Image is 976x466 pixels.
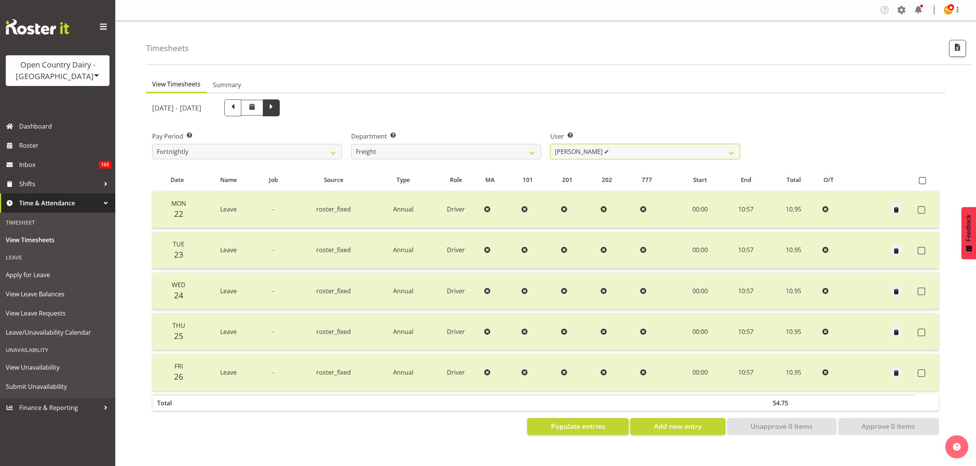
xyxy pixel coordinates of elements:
[376,354,431,390] td: Annual
[272,368,274,377] span: -
[447,327,465,336] span: Driver
[768,395,819,411] th: 54.75
[6,288,110,300] span: View Leave Balances
[272,287,274,295] span: -
[447,246,465,254] span: Driver
[768,191,819,228] td: 10.95
[447,287,465,295] span: Driver
[6,327,110,338] span: Leave/Unavailability Calendar
[316,287,351,295] span: roster_fixed
[272,327,274,336] span: -
[949,40,966,57] button: Export CSV
[272,205,274,213] span: -
[172,281,186,289] span: Wed
[174,208,183,219] span: 22
[6,269,110,281] span: Apply for Leave
[550,132,740,141] label: User
[654,421,702,431] span: Add new entry
[642,175,652,184] span: 777
[152,104,201,112] h5: [DATE] - [DATE]
[724,354,768,390] td: 10:57
[823,175,834,184] span: O/T
[741,175,751,184] span: End
[376,273,431,309] td: Annual
[768,232,819,269] td: 10.95
[727,418,837,435] button: Unapprove 0 Items
[6,19,69,35] img: Rosterit website logo
[19,121,111,132] span: Dashboard
[397,175,410,184] span: Type
[602,175,612,184] span: 202
[527,418,629,435] button: Populate entries
[724,313,768,350] td: 10:57
[316,327,351,336] span: roster_fixed
[19,159,99,170] span: Inbox
[2,215,113,230] div: Timesheet
[787,175,801,184] span: Total
[153,395,202,411] th: Total
[173,321,185,330] span: Thu
[13,59,102,82] div: Open Country Dairy - [GEOGRAPHIC_DATA]
[376,232,431,269] td: Annual
[447,368,465,377] span: Driver
[152,79,201,89] span: View Timesheets
[171,175,184,184] span: Date
[2,358,113,377] a: View Unavailability
[2,377,113,396] a: Submit Unavailability
[2,304,113,323] a: View Leave Requests
[376,191,431,228] td: Annual
[677,313,724,350] td: 00:00
[2,265,113,284] a: Apply for Leave
[551,421,605,431] span: Populate entries
[174,330,183,341] span: 25
[171,199,186,208] span: Mon
[220,175,237,184] span: Name
[220,205,237,213] span: Leave
[724,191,768,228] td: 10:57
[768,273,819,309] td: 10.95
[146,44,189,53] h4: Timesheets
[2,342,113,358] div: Unavailability
[220,368,237,377] span: Leave
[750,421,813,431] span: Unapprove 0 Items
[677,273,724,309] td: 00:00
[316,246,351,254] span: roster_fixed
[174,371,183,382] span: 26
[768,354,819,390] td: 10.95
[630,418,725,435] button: Add new entry
[447,205,465,213] span: Driver
[316,205,351,213] span: roster_fixed
[724,273,768,309] td: 10:57
[272,246,274,254] span: -
[965,215,972,241] span: Feedback
[220,327,237,336] span: Leave
[485,175,495,184] span: MA
[99,161,111,169] span: 165
[768,313,819,350] td: 10.95
[953,443,961,451] img: help-xxl-2.png
[693,175,707,184] span: Start
[19,197,100,209] span: Time & Attendance
[6,362,110,373] span: View Unavailability
[213,80,241,89] span: Summary
[173,240,184,248] span: Tue
[19,178,100,190] span: Shifts
[861,421,915,431] span: Approve 0 Items
[961,207,976,259] button: Feedback - Show survey
[316,368,351,377] span: roster_fixed
[6,381,110,392] span: Submit Unavailability
[677,191,724,228] td: 00:00
[220,287,237,295] span: Leave
[6,234,110,246] span: View Timesheets
[2,323,113,342] a: Leave/Unavailability Calendar
[174,362,183,370] span: Fri
[174,249,183,260] span: 23
[324,175,344,184] span: Source
[724,232,768,269] td: 10:57
[152,132,342,141] label: Pay Period
[220,246,237,254] span: Leave
[376,313,431,350] td: Annual
[174,290,183,301] span: 24
[351,132,541,141] label: Department
[19,402,100,413] span: Finance & Reporting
